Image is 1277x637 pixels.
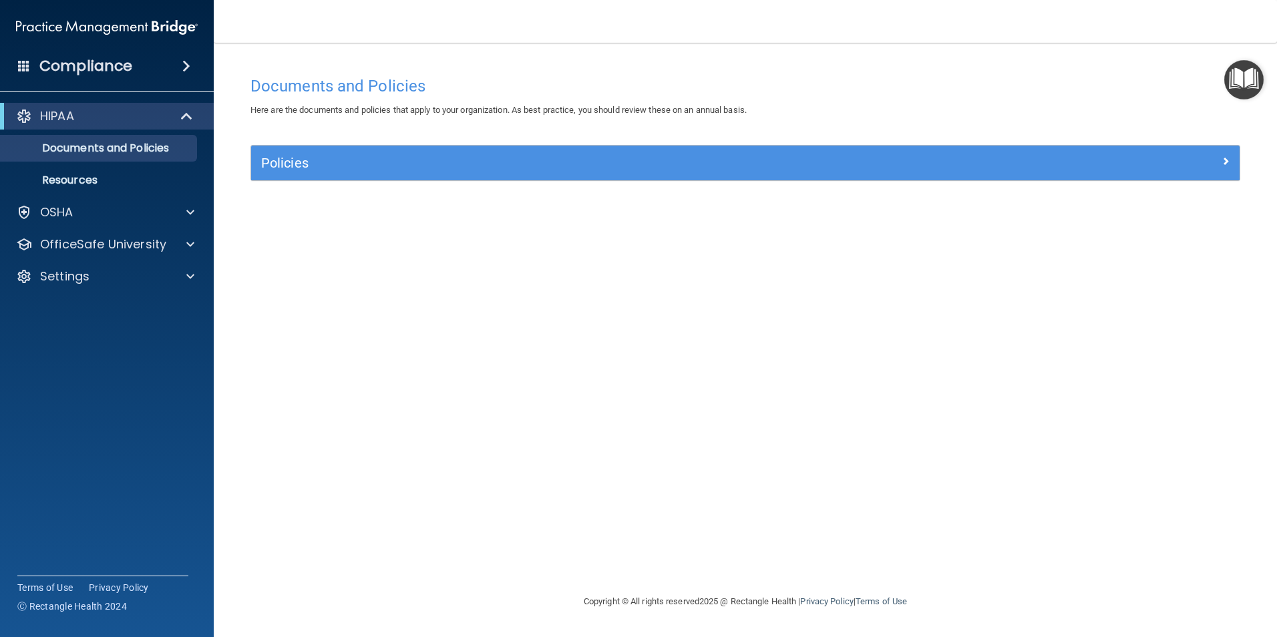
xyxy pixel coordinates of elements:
iframe: Drift Widget Chat Controller [1046,542,1261,596]
span: Here are the documents and policies that apply to your organization. As best practice, you should... [250,105,747,115]
div: Copyright © All rights reserved 2025 @ Rectangle Health | | [502,580,989,623]
a: HIPAA [16,108,194,124]
h4: Compliance [39,57,132,75]
p: OfficeSafe University [40,236,166,252]
p: HIPAA [40,108,74,124]
span: Ⓒ Rectangle Health 2024 [17,600,127,613]
p: Documents and Policies [9,142,191,155]
img: PMB logo [16,14,198,41]
a: Terms of Use [17,581,73,594]
p: Settings [40,268,89,284]
a: OSHA [16,204,194,220]
p: Resources [9,174,191,187]
a: OfficeSafe University [16,236,194,252]
h4: Documents and Policies [250,77,1240,95]
button: Open Resource Center [1224,60,1264,99]
a: Settings [16,268,194,284]
p: OSHA [40,204,73,220]
a: Privacy Policy [800,596,853,606]
h5: Policies [261,156,982,170]
a: Policies [261,152,1230,174]
a: Privacy Policy [89,581,149,594]
a: Terms of Use [856,596,907,606]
